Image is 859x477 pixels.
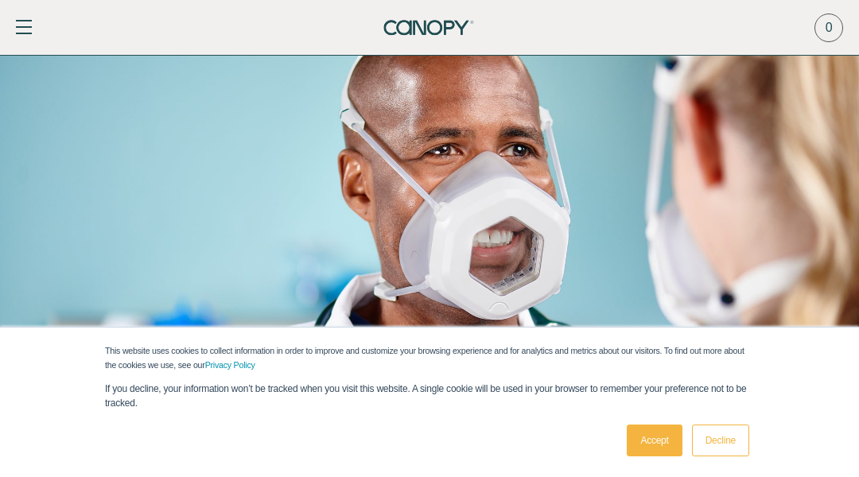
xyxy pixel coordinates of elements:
a: 0 [814,14,843,42]
a: Privacy Policy [205,360,255,370]
p: If you decline, your information won’t be tracked when you visit this website. A single cookie wi... [105,382,754,410]
span: 0 [826,19,833,37]
span: This website uses cookies to collect information in order to improve and customize your browsing ... [105,346,744,370]
a: Accept [627,425,682,456]
h1: All together now [16,326,632,355]
a: Decline [692,425,749,456]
